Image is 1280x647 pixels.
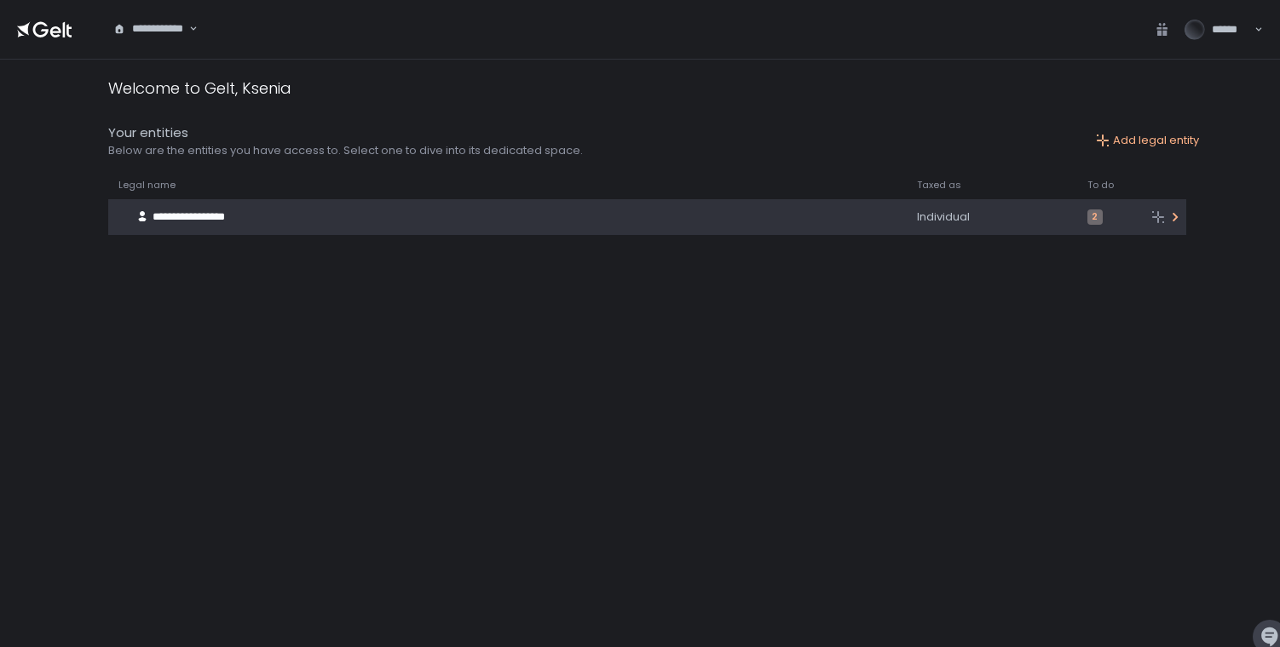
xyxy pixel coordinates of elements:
[108,77,291,100] div: Welcome to Gelt, Ksenia
[917,179,961,192] span: Taxed as
[1096,133,1199,148] button: Add legal entity
[1087,209,1103,225] span: 2
[102,11,198,47] div: Search for option
[118,179,176,192] span: Legal name
[108,123,583,143] div: Your entities
[1087,179,1114,192] span: To do
[917,209,1067,225] div: Individual
[108,143,583,158] div: Below are the entities you have access to. Select one to dive into its dedicated space.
